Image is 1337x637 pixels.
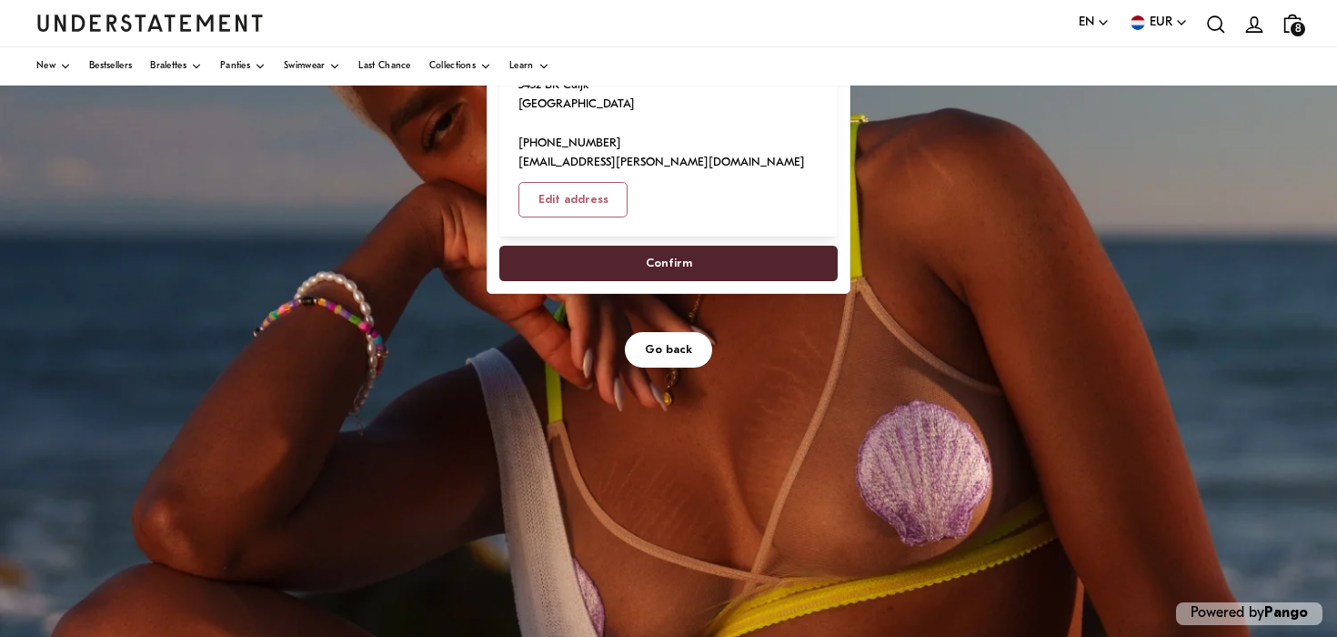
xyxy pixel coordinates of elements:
[284,62,325,71] span: Swimwear
[509,47,549,86] a: Learn
[1176,602,1322,625] p: Powered by
[499,246,838,281] button: Confirm
[89,47,132,86] a: Bestsellers
[284,47,340,86] a: Swimwear
[645,333,692,367] span: Go back
[625,332,712,368] button: Go back
[220,62,250,71] span: Panties
[429,47,491,86] a: Collections
[36,47,71,86] a: New
[1079,13,1110,33] button: EN
[89,62,132,71] span: Bestsellers
[509,62,534,71] span: Learn
[1079,13,1094,33] span: EN
[518,16,805,173] p: Sanne van der Veer Kruisdistel 30 5432 BK Cuijk [GEOGRAPHIC_DATA] [PHONE_NUMBER] [EMAIL_ADDRESS][...
[220,47,266,86] a: Panties
[36,15,264,31] a: Understatement Homepage
[1264,606,1308,621] a: Pango
[150,62,186,71] span: Bralettes
[518,182,628,217] button: Edit address
[36,62,55,71] span: New
[1273,5,1312,42] a: 8
[150,47,202,86] a: Bralettes
[1128,13,1188,33] button: EUR
[646,247,692,280] span: Confirm
[429,62,476,71] span: Collections
[358,47,410,86] a: Last Chance
[1150,13,1172,33] span: EUR
[1291,22,1305,36] span: 8
[538,183,608,217] span: Edit address
[358,62,410,71] span: Last Chance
